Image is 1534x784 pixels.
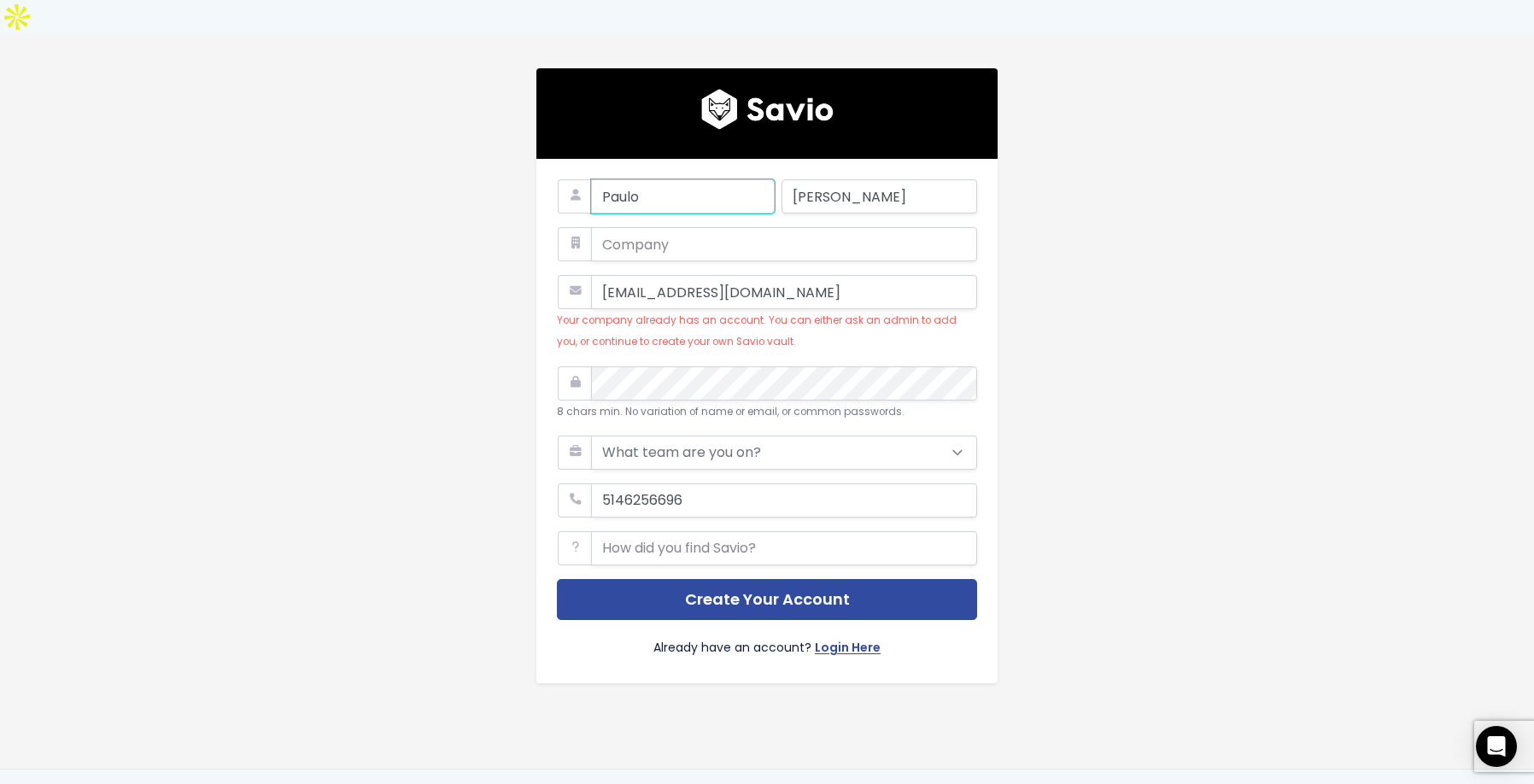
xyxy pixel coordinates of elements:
[557,579,977,621] button: Create Your Account
[591,227,977,261] input: Company
[782,179,977,214] input: Last Name
[557,405,905,418] small: 8 chars min. No variation of name or email, or common passwords.
[591,179,775,214] input: First Name
[1476,726,1517,767] div: Open Intercom Messenger
[557,313,957,348] small: Your company already has an account. You can either ask an admin to add you, or continue to creat...
[591,531,977,565] input: How did you find Savio?
[591,275,977,309] input: Work Email Address
[815,637,881,662] a: Login Here
[591,483,977,518] input: Your phone number
[557,620,977,662] div: Already have an account?
[701,89,834,130] img: logo600x187.a314fd40982d.png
